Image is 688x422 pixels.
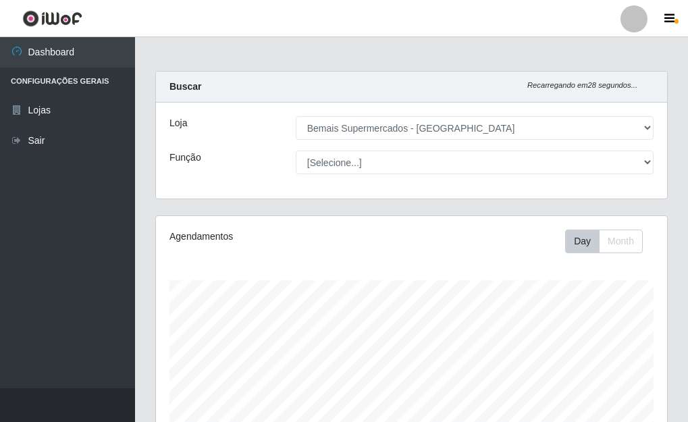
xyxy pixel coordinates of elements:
strong: Buscar [169,81,201,92]
button: Day [565,230,600,253]
div: Toolbar with button groups [565,230,654,253]
div: Agendamentos [169,230,359,244]
label: Loja [169,116,187,130]
i: Recarregando em 28 segundos... [527,81,637,89]
button: Month [599,230,643,253]
img: CoreUI Logo [22,10,82,27]
div: First group [565,230,643,253]
label: Função [169,151,201,165]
